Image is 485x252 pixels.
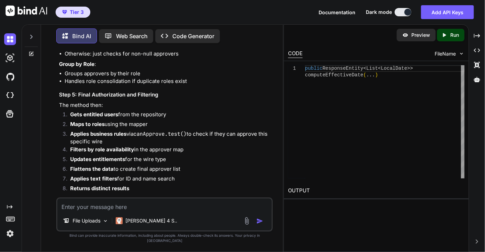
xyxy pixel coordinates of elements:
[125,217,177,224] p: [PERSON_NAME] 4 S..
[4,90,16,101] img: cloudideIcon
[305,66,322,71] span: public
[70,9,84,16] span: Tier 3
[73,217,100,224] p: File Uploads
[381,66,408,71] span: LocalDate
[305,72,363,78] span: computeEffectiveDate
[323,66,364,71] span: ResponseEntity
[284,183,469,199] h2: OUTPUT
[65,120,271,130] li: using the mapper
[459,51,465,57] img: chevron down
[288,50,303,58] div: CODE
[70,185,129,192] strong: Returns distinct results
[4,52,16,64] img: darkAi-studio
[375,72,378,78] span: )
[256,218,263,225] img: icon
[56,233,273,243] p: Bind can provide inaccurate information, including about people. Always double-check its answers....
[421,5,474,19] button: Add API Keys
[366,9,392,16] span: Dark mode
[59,61,94,67] strong: Group by Role
[65,50,271,58] li: Otherwise: just checks for non-null approvers
[133,131,187,137] code: canApprove.test()
[70,131,126,137] strong: Applies business rules
[363,72,366,78] span: (
[70,166,114,172] strong: Flattens the data
[70,156,125,162] strong: Updates entitlements
[4,228,16,240] img: settings
[363,66,366,71] span: <
[116,32,148,40] p: Web Search
[59,91,271,99] h3: Step 5: Final Authorization and Filtering
[319,9,355,16] button: Documentation
[450,32,459,39] p: Run
[65,156,271,165] li: for the wire type
[72,32,91,40] p: Bind AI
[59,60,271,68] p: :
[378,66,381,71] span: <
[407,66,413,71] span: >>
[367,66,378,71] span: List
[65,175,271,185] li: for ID and name search
[70,146,134,153] strong: Filters by role availability
[4,33,16,45] img: darkChat
[65,111,271,120] li: from the repository
[59,101,271,109] p: The method then:
[62,10,67,14] img: premium
[172,32,214,40] p: Code Generator
[56,7,90,18] button: premiumTier 3
[243,217,251,225] img: attachment
[319,9,355,15] span: Documentation
[65,165,271,175] li: to create final approver list
[435,50,456,57] span: FileName
[65,77,271,85] li: Handles role consolidation if duplicate roles exist
[65,70,271,78] li: Groups approvers by their role
[402,32,409,38] img: preview
[70,175,117,182] strong: Applies text filters
[411,32,430,39] p: Preview
[288,65,296,72] div: 1
[70,121,105,127] strong: Maps to roles
[367,72,375,78] span: ...
[116,217,123,224] img: Claude 4 Sonnet
[4,71,16,83] img: githubDark
[70,111,118,118] strong: Gets entitled users
[65,130,271,146] li: via to check if they can approve this specific wire
[6,6,47,16] img: Bind AI
[102,218,108,224] img: Pick Models
[65,146,271,156] li: in the approver map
